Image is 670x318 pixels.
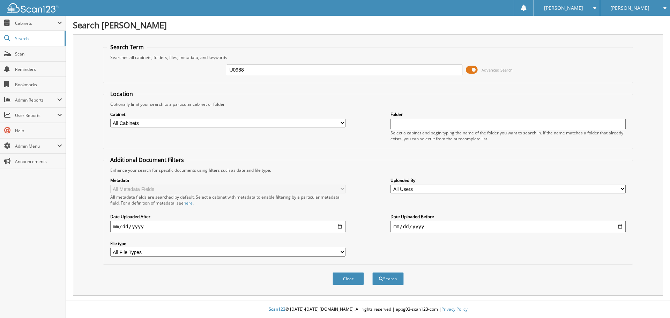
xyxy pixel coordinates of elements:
[15,51,62,57] span: Scan
[15,36,61,42] span: Search
[15,20,57,26] span: Cabinets
[15,158,62,164] span: Announcements
[110,241,345,246] label: File type
[390,214,626,220] label: Date Uploaded Before
[7,3,59,13] img: scan123-logo-white.svg
[15,128,62,134] span: Help
[635,284,670,318] iframe: Chat Widget
[110,214,345,220] label: Date Uploaded After
[15,66,62,72] span: Reminders
[107,43,147,51] legend: Search Term
[610,6,649,10] span: [PERSON_NAME]
[482,67,513,73] span: Advanced Search
[107,90,136,98] legend: Location
[15,112,57,118] span: User Reports
[544,6,583,10] span: [PERSON_NAME]
[372,272,404,285] button: Search
[184,200,193,206] a: here
[110,111,345,117] label: Cabinet
[107,101,630,107] div: Optionally limit your search to a particular cabinet or folder
[333,272,364,285] button: Clear
[110,177,345,183] label: Metadata
[390,177,626,183] label: Uploaded By
[66,301,670,318] div: © [DATE]-[DATE] [DOMAIN_NAME]. All rights reserved | appg03-scan123-com |
[269,306,285,312] span: Scan123
[107,156,187,164] legend: Additional Document Filters
[441,306,468,312] a: Privacy Policy
[390,221,626,232] input: end
[110,194,345,206] div: All metadata fields are searched by default. Select a cabinet with metadata to enable filtering b...
[15,143,57,149] span: Admin Menu
[107,54,630,60] div: Searches all cabinets, folders, files, metadata, and keywords
[107,167,630,173] div: Enhance your search for specific documents using filters such as date and file type.
[15,82,62,88] span: Bookmarks
[390,111,626,117] label: Folder
[390,130,626,142] div: Select a cabinet and begin typing the name of the folder you want to search in. If the name match...
[73,19,663,31] h1: Search [PERSON_NAME]
[15,97,57,103] span: Admin Reports
[110,221,345,232] input: start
